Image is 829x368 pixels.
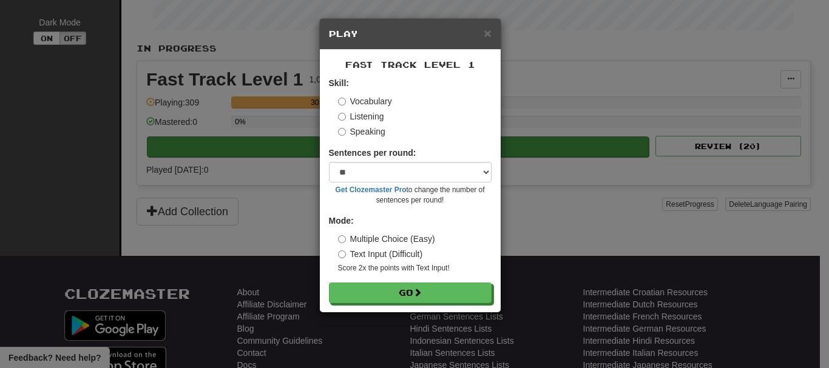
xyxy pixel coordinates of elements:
[329,216,354,226] strong: Mode:
[338,128,346,136] input: Speaking
[338,235,346,243] input: Multiple Choice (Easy)
[338,98,346,105] input: Vocabulary
[329,28,492,40] h5: Play
[338,113,346,121] input: Listening
[338,233,435,245] label: Multiple Choice (Easy)
[338,95,392,107] label: Vocabulary
[338,125,385,138] label: Speaking
[484,26,491,40] span: ×
[345,59,475,70] span: Fast Track Level 1
[338,250,346,258] input: Text Input (Difficult)
[338,248,423,260] label: Text Input (Difficult)
[484,27,491,39] button: Close
[329,147,416,159] label: Sentences per round:
[338,110,384,122] label: Listening
[329,78,349,88] strong: Skill:
[338,263,492,273] small: Score 2x the points with Text Input !
[329,283,492,303] button: Go
[336,186,407,194] a: Get Clozemaster Pro
[329,185,492,206] small: to change the number of sentences per round!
